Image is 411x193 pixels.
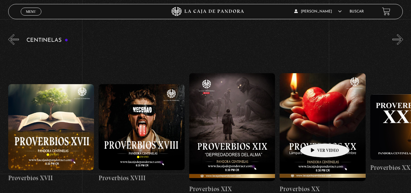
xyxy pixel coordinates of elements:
a: Buscar [350,10,364,13]
span: Menu [26,10,36,13]
h4: Proverbios XVIII [99,173,185,183]
button: Next [392,34,403,45]
h4: Proverbios XVII [8,173,94,183]
button: Previous [8,34,19,45]
a: View your shopping cart [382,7,390,16]
span: Cerrar [24,15,38,19]
span: [PERSON_NAME] [294,10,342,13]
h3: Centinelas [26,38,68,43]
